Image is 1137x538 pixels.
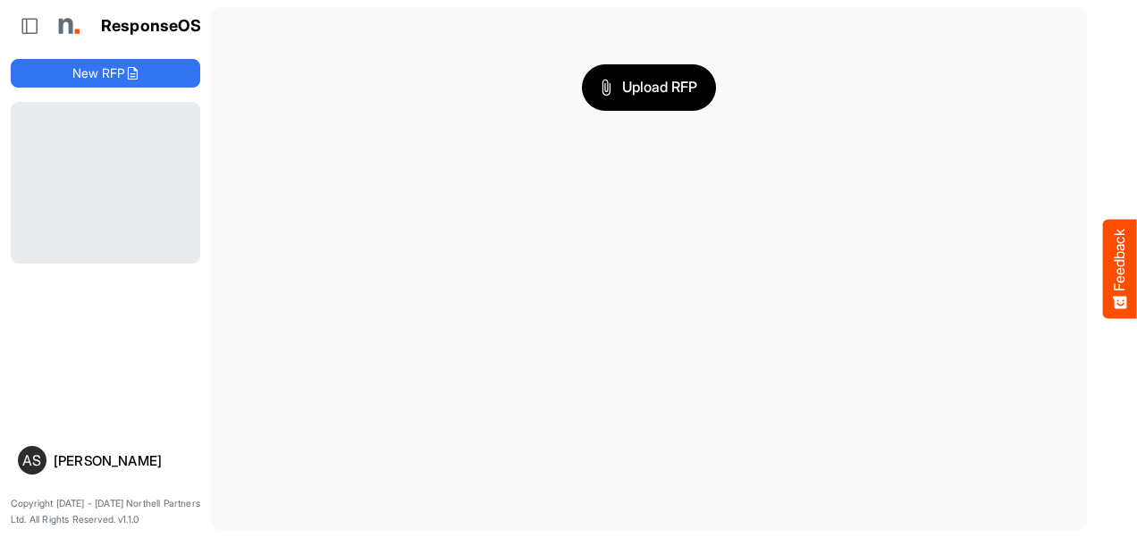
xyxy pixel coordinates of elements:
h1: ResponseOS [101,17,202,36]
p: Copyright [DATE] - [DATE] Northell Partners Ltd. All Rights Reserved. v1.1.0 [11,496,200,527]
div: [PERSON_NAME] [54,454,193,467]
button: Feedback [1103,220,1137,319]
div: Loading... [11,102,200,264]
img: Northell [49,8,85,44]
button: Upload RFP [582,64,716,111]
span: AS [22,453,41,467]
button: New RFP [11,59,200,88]
span: Upload RFP [601,76,697,99]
